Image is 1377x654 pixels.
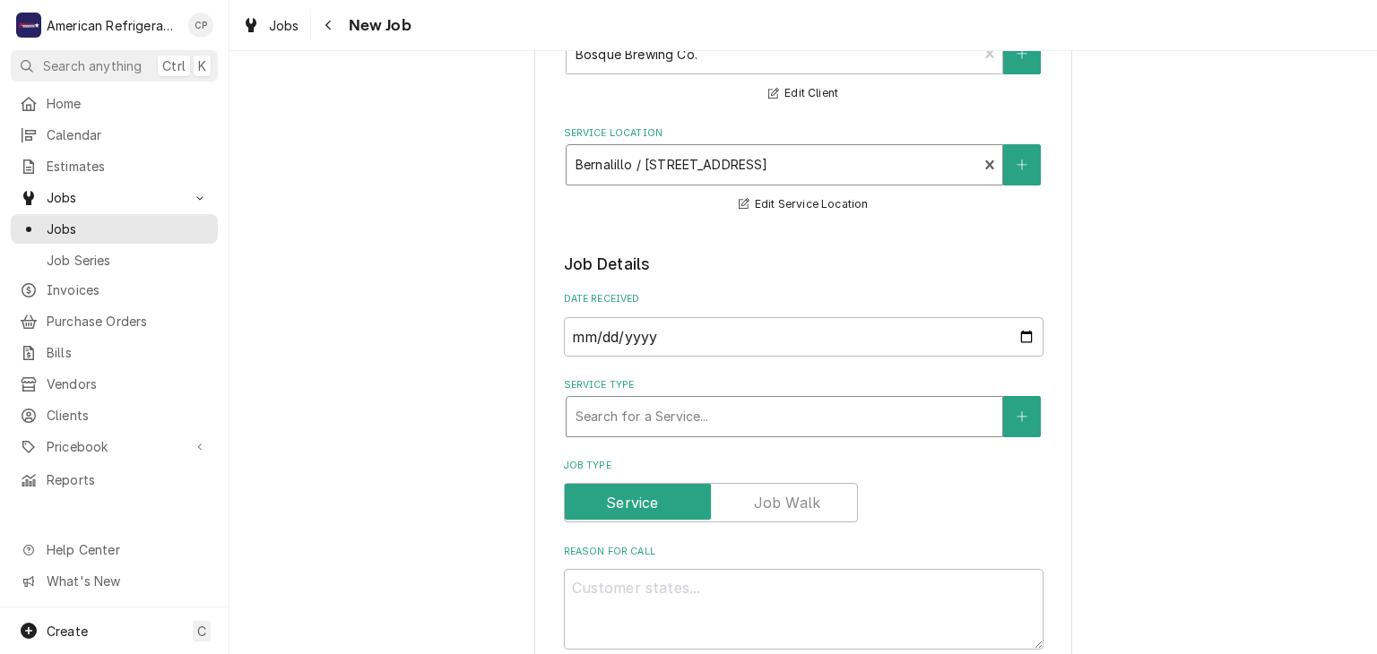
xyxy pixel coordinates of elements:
span: Vendors [47,374,209,393]
label: Date Received [564,292,1044,306]
span: Calendar [47,125,209,144]
a: Go to Help Center [11,535,218,564]
a: Jobs [11,214,218,244]
label: Service Type [564,378,1044,392]
a: Bills [11,338,218,367]
a: Jobs [235,11,307,40]
span: K [198,56,206,75]
span: Help Center [47,540,207,559]
span: Bills [47,343,209,362]
span: Search anything [43,56,142,75]
button: Create New Service [1003,396,1041,437]
legend: Job Details [564,253,1044,276]
a: Home [11,89,218,118]
div: Service Type [564,378,1044,436]
a: Purchase Orders [11,306,218,336]
span: Estimates [47,157,209,176]
svg: Create New Client [1017,47,1027,60]
div: A [16,13,41,38]
label: Service Location [564,126,1044,141]
div: Reason For Call [564,545,1044,650]
button: Navigate back [315,11,343,39]
button: Edit Service Location [736,194,871,216]
span: What's New [47,572,207,590]
div: American Refrigeration LLC's Avatar [16,13,41,38]
span: C [197,622,206,641]
div: CP [188,13,213,38]
button: Create New Client [1003,33,1041,74]
input: yyyy-mm-dd [564,317,1044,357]
span: Home [47,94,209,113]
a: Invoices [11,275,218,305]
span: Purchase Orders [47,312,209,331]
button: Create New Location [1003,144,1041,185]
button: Search anythingCtrlK [11,50,218,82]
span: Invoices [47,280,209,299]
a: Estimates [11,151,218,181]
label: Reason For Call [564,545,1044,559]
div: Service Location [564,126,1044,215]
div: Cordel Pyle's Avatar [188,13,213,38]
span: Jobs [47,188,182,207]
a: Go to Jobs [11,183,218,212]
div: Job Type [564,459,1044,522]
a: Go to Pricebook [11,432,218,461]
a: Vendors [11,369,218,399]
div: Date Received [564,292,1044,356]
svg: Create New Location [1017,159,1027,171]
button: Edit Client [766,82,841,105]
span: Reports [47,470,209,489]
a: Clients [11,400,218,430]
span: New Job [343,13,411,38]
a: Job Series [11,245,218,275]
div: American Refrigeration LLC [47,16,178,35]
span: Create [47,624,88,639]
label: Job Type [564,459,1044,473]
span: Ctrl [162,56,186,75]
a: Calendar [11,120,218,150]
span: Jobs [47,219,209,238]
a: Go to What's New [11,566,218,596]
div: Client [564,16,1044,105]
a: Reports [11,465,218,495]
span: Clients [47,406,209,425]
span: Job Series [47,251,209,270]
span: Jobs [269,16,299,35]
svg: Create New Service [1017,410,1027,423]
span: Pricebook [47,437,182,456]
